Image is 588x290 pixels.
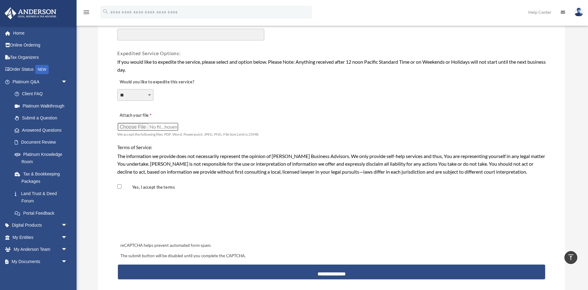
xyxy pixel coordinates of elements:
a: My Anderson Teamarrow_drop_down [4,243,77,256]
a: vertical_align_top [564,251,577,264]
img: User Pic [574,8,583,17]
span: arrow_drop_down [61,243,73,256]
a: Platinum Walkthrough [9,100,77,112]
div: The submit button will be disabled until you complete the CAPTCHA. [118,252,545,260]
div: If you would like to expedite the service, please select and option below. Please Note: Anything ... [117,58,546,73]
span: arrow_drop_down [61,231,73,244]
span: arrow_drop_down [61,76,73,88]
a: My Entitiesarrow_drop_down [4,231,77,243]
i: vertical_align_top [567,254,575,261]
a: Portal Feedback [9,207,77,219]
div: NEW [35,65,49,74]
i: search [102,8,109,15]
a: Submit a Question [9,112,77,124]
a: Tax Organizers [4,51,77,63]
span: arrow_drop_down [61,268,73,280]
i: menu [83,9,90,16]
label: Attach your file [117,111,179,120]
a: Client FAQ [9,88,77,100]
a: Answered Questions [9,124,77,136]
a: Online Learningarrow_drop_down [4,268,77,280]
a: Document Review [9,136,73,149]
span: arrow_drop_down [61,255,73,268]
iframe: reCAPTCHA [119,206,212,230]
div: The information we provide does not necessarily represent the opinion of [PERSON_NAME] Business A... [117,152,546,176]
h4: Terms of Service: [117,144,546,151]
a: Platinum Knowledge Room [9,148,77,168]
span: We accept the following files: PDF, Word, Powerpoint, JPEG, PNG. File Size Limit is 25MB. [117,132,259,137]
a: Digital Productsarrow_drop_down [4,219,77,232]
a: Platinum Q&Aarrow_drop_down [4,76,77,88]
span: Expedited Service Options: [117,50,181,56]
a: Online Ordering [4,39,77,51]
span: arrow_drop_down [61,219,73,232]
a: Land Trust & Deed Forum [9,187,77,207]
label: Yes, I accept the terms [123,185,177,190]
div: reCAPTCHA helps prevent automated form spam. [118,242,545,249]
a: Home [4,27,77,39]
a: Order StatusNEW [4,63,77,76]
a: My Documentsarrow_drop_down [4,255,77,268]
label: Would you like to expedite this service? [117,78,196,86]
img: Anderson Advisors Platinum Portal [3,7,58,19]
a: menu [83,11,90,16]
a: Tax & Bookkeeping Packages [9,168,77,187]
